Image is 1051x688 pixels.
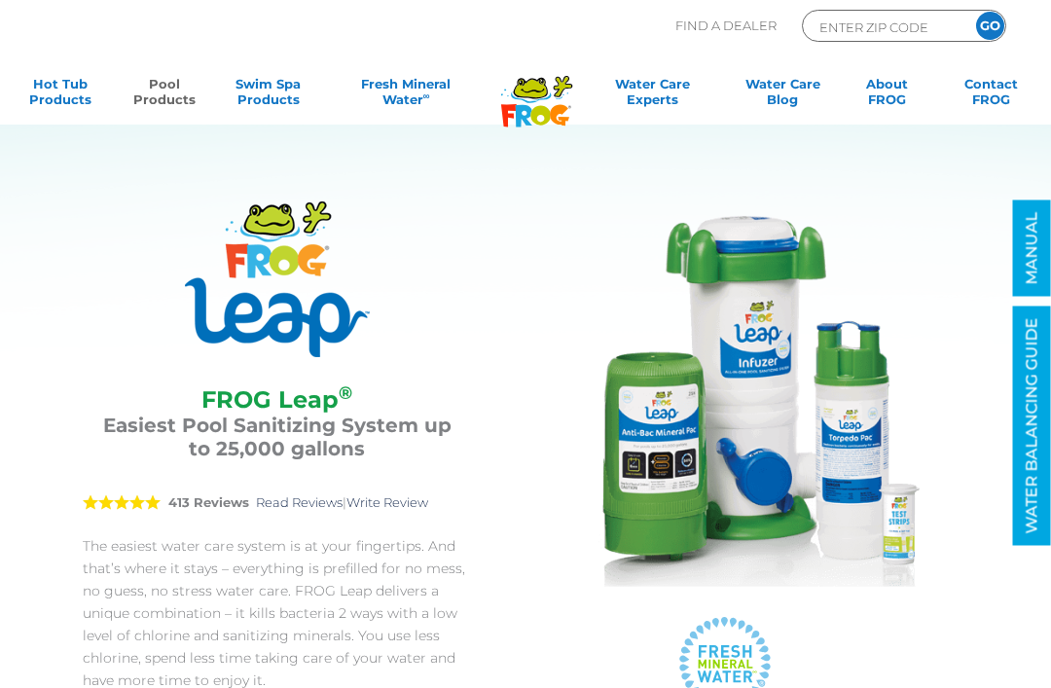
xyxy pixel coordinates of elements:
sup: ∞ [423,91,430,101]
h2: FROG Leap [102,386,452,414]
strong: 413 Reviews [168,494,249,510]
a: Read Reviews [256,494,343,510]
img: Frog Products Logo [490,51,583,127]
h3: Easiest Pool Sanitizing System up to 25,000 gallons [102,414,452,460]
sup: ® [339,382,352,404]
img: Product Logo [185,201,370,357]
div: | [83,472,471,535]
a: WATER BALANCING GUIDE [1013,307,1051,546]
a: Write Review [346,494,428,510]
a: MANUAL [1013,200,1051,297]
a: Hot TubProducts [19,76,100,115]
a: Fresh MineralWater∞ [332,76,480,115]
a: Swim SpaProducts [228,76,308,115]
a: PoolProducts [124,76,204,115]
a: Water CareBlog [743,76,823,115]
input: GO [976,12,1004,40]
a: AboutFROG [847,76,927,115]
a: ContactFROG [951,76,1032,115]
span: 5 [83,494,161,510]
p: Find A Dealer [675,10,777,42]
a: Water CareExperts [586,76,719,115]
